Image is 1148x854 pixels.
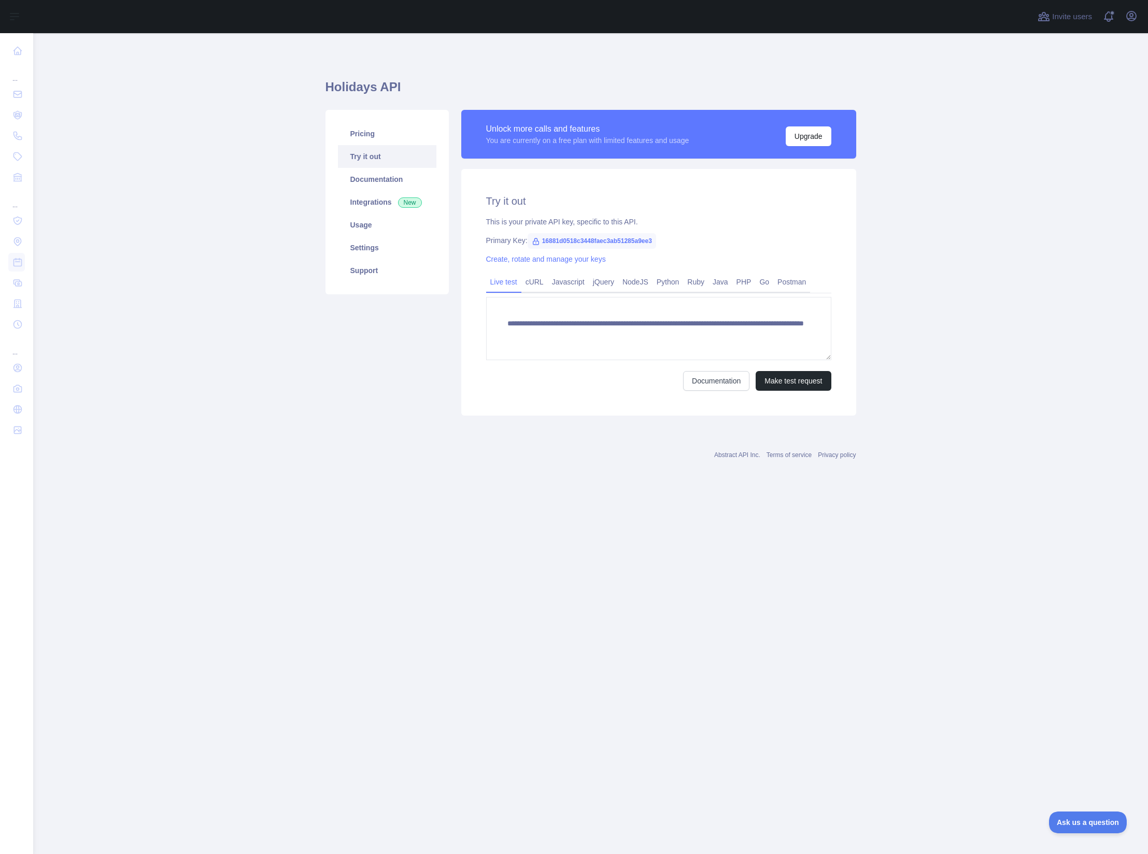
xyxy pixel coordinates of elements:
[486,274,521,290] a: Live test
[338,145,436,168] a: Try it out
[338,191,436,214] a: Integrations New
[767,451,812,459] a: Terms of service
[338,236,436,259] a: Settings
[773,274,810,290] a: Postman
[683,371,749,391] a: Documentation
[1049,812,1127,833] iframe: Toggle Customer Support
[486,235,831,246] div: Primary Key:
[486,255,606,263] a: Create, rotate and manage your keys
[338,214,436,236] a: Usage
[528,233,656,249] span: 16881d0518c3448faec3ab51285a9ee3
[8,336,25,357] div: ...
[8,62,25,83] div: ...
[548,274,589,290] a: Javascript
[486,217,831,227] div: This is your private API key, specific to this API.
[486,123,689,135] div: Unlock more calls and features
[398,197,422,208] span: New
[618,274,653,290] a: NodeJS
[732,274,756,290] a: PHP
[338,122,436,145] a: Pricing
[818,451,856,459] a: Privacy policy
[708,274,732,290] a: Java
[683,274,708,290] a: Ruby
[755,274,773,290] a: Go
[486,194,831,208] h2: Try it out
[325,79,856,104] h1: Holidays API
[756,371,831,391] button: Make test request
[1052,11,1092,23] span: Invite users
[589,274,618,290] a: jQuery
[486,135,689,146] div: You are currently on a free plan with limited features and usage
[714,451,760,459] a: Abstract API Inc.
[338,168,436,191] a: Documentation
[786,126,831,146] button: Upgrade
[653,274,684,290] a: Python
[521,274,548,290] a: cURL
[338,259,436,282] a: Support
[1036,8,1094,25] button: Invite users
[8,189,25,209] div: ...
